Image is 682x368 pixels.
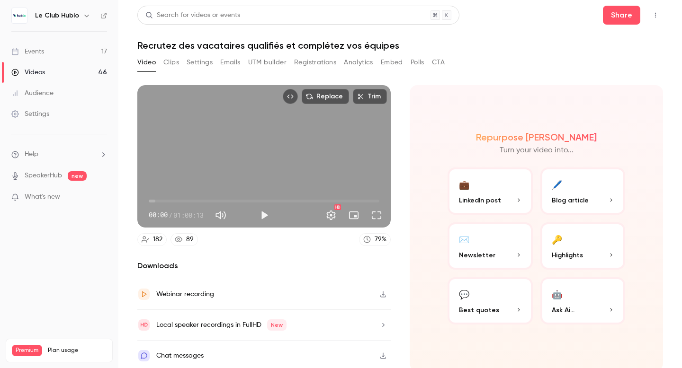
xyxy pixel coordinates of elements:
[432,55,445,70] button: CTA
[137,40,663,51] h1: Recrutez des vacataires qualifiés et complétez vos équipes
[173,210,204,220] span: 01:00:13
[648,8,663,23] button: Top Bar Actions
[68,171,87,181] span: new
[12,345,42,356] span: Premium
[344,206,363,225] button: Turn on miniplayer
[540,167,626,215] button: 🖊️Blog article
[137,233,167,246] a: 182
[170,233,198,246] a: 89
[156,350,204,361] div: Chat messages
[145,10,240,20] div: Search for videos or events
[552,305,574,315] span: Ask Ai...
[459,177,469,192] div: 💼
[11,47,44,56] div: Events
[169,210,172,220] span: /
[248,55,287,70] button: UTM builder
[137,260,391,272] h2: Downloads
[11,68,45,77] div: Videos
[552,287,562,301] div: 🤖
[552,250,583,260] span: Highlights
[153,235,162,245] div: 182
[25,149,38,159] span: Help
[540,222,626,270] button: 🔑Highlights
[459,287,469,301] div: 💬
[448,277,533,324] button: 💬Best quotes
[459,305,499,315] span: Best quotes
[459,195,501,205] span: LinkedIn post
[149,210,204,220] div: 00:00
[11,88,54,98] div: Audience
[149,210,168,220] span: 00:00
[283,89,298,104] button: Embed video
[500,145,574,156] p: Turn your video into...
[476,131,597,143] h2: Repurpose [PERSON_NAME]
[411,55,424,70] button: Polls
[186,235,194,245] div: 89
[35,11,79,20] h6: Le Club Hublo
[448,222,533,270] button: ✉️Newsletter
[353,89,387,104] button: Trim
[603,6,640,25] button: Share
[11,149,107,159] li: help-dropdown-opener
[448,167,533,215] button: 💼LinkedIn post
[48,347,107,354] span: Plan usage
[359,233,391,246] a: 79%
[25,192,60,202] span: What's new
[552,195,589,205] span: Blog article
[12,8,27,23] img: Le Club Hublo
[211,206,230,225] button: Mute
[255,206,274,225] button: Play
[220,55,240,70] button: Emails
[302,89,349,104] button: Replace
[381,55,403,70] button: Embed
[163,55,179,70] button: Clips
[375,235,386,245] div: 79 %
[322,206,341,225] button: Settings
[156,289,214,300] div: Webinar recording
[459,232,469,246] div: ✉️
[540,277,626,324] button: 🤖Ask Ai...
[367,206,386,225] button: Full screen
[96,193,107,202] iframe: Noticeable Trigger
[552,232,562,246] div: 🔑
[459,250,495,260] span: Newsletter
[11,109,49,119] div: Settings
[344,55,373,70] button: Analytics
[137,55,156,70] button: Video
[267,319,287,331] span: New
[187,55,213,70] button: Settings
[25,171,62,181] a: SpeakerHub
[552,177,562,192] div: 🖊️
[334,204,341,210] div: HD
[156,319,287,331] div: Local speaker recordings in FullHD
[294,55,336,70] button: Registrations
